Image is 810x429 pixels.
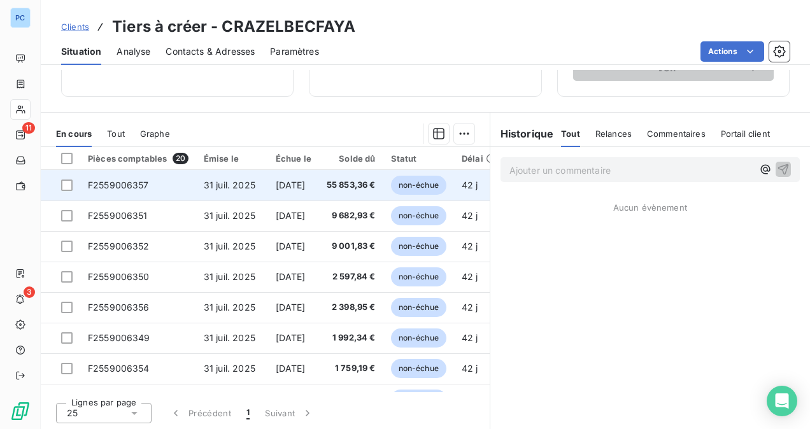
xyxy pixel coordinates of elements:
[462,302,478,313] span: 42 j
[462,153,496,164] div: Délai
[10,8,31,28] div: PC
[61,22,89,32] span: Clients
[204,332,255,343] span: 31 juil. 2025
[239,400,257,426] button: 1
[88,210,148,221] span: F2559006351
[140,129,170,139] span: Graphe
[462,271,478,282] span: 42 j
[327,362,376,375] span: 1 759,19 €
[462,179,478,190] span: 42 j
[276,153,311,164] div: Échue le
[162,400,239,426] button: Précédent
[276,363,306,374] span: [DATE]
[462,363,478,374] span: 42 j
[204,241,255,251] span: 31 juil. 2025
[88,302,150,313] span: F2559006356
[166,45,255,58] span: Contacts & Adresses
[246,407,250,419] span: 1
[276,210,306,221] span: [DATE]
[24,286,35,298] span: 3
[327,240,376,253] span: 9 001,83 €
[173,153,188,164] span: 20
[88,271,150,282] span: F2559006350
[88,153,188,164] div: Pièces comptables
[88,179,149,190] span: F2559006357
[588,62,746,73] span: Voir
[327,153,376,164] div: Solde dû
[276,332,306,343] span: [DATE]
[391,298,446,317] span: non-échue
[270,45,319,58] span: Paramètres
[327,301,376,314] span: 2 398,95 €
[767,386,797,416] div: Open Intercom Messenger
[391,206,446,225] span: non-échue
[721,129,770,139] span: Portail client
[276,241,306,251] span: [DATE]
[10,401,31,421] img: Logo LeanPay
[595,129,632,139] span: Relances
[88,241,150,251] span: F2559006352
[391,176,446,195] span: non-échue
[61,20,89,33] a: Clients
[462,241,478,251] span: 42 j
[391,328,446,348] span: non-échue
[204,153,260,164] div: Émise le
[327,179,376,192] span: 55 853,36 €
[276,179,306,190] span: [DATE]
[613,202,687,213] span: Aucun évènement
[391,390,446,409] span: non-échue
[204,210,255,221] span: 31 juil. 2025
[204,363,255,374] span: 31 juil. 2025
[67,407,78,419] span: 25
[204,179,255,190] span: 31 juil. 2025
[490,126,554,141] h6: Historique
[327,271,376,283] span: 2 597,84 €
[391,267,446,286] span: non-échue
[22,122,35,134] span: 11
[107,129,125,139] span: Tout
[391,153,446,164] div: Statut
[257,400,322,426] button: Suivant
[327,332,376,344] span: 1 992,34 €
[117,45,150,58] span: Analyse
[462,332,478,343] span: 42 j
[391,237,446,256] span: non-échue
[88,332,150,343] span: F2559006349
[462,210,478,221] span: 42 j
[276,271,306,282] span: [DATE]
[61,45,101,58] span: Situation
[204,271,255,282] span: 31 juil. 2025
[327,209,376,222] span: 9 682,93 €
[276,302,306,313] span: [DATE]
[204,302,255,313] span: 31 juil. 2025
[561,129,580,139] span: Tout
[112,15,355,38] h3: Tiers à créer - CRAZELBECFAYA
[647,129,706,139] span: Commentaires
[391,359,446,378] span: non-échue
[700,41,764,62] button: Actions
[88,363,150,374] span: F2559006354
[56,129,92,139] span: En cours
